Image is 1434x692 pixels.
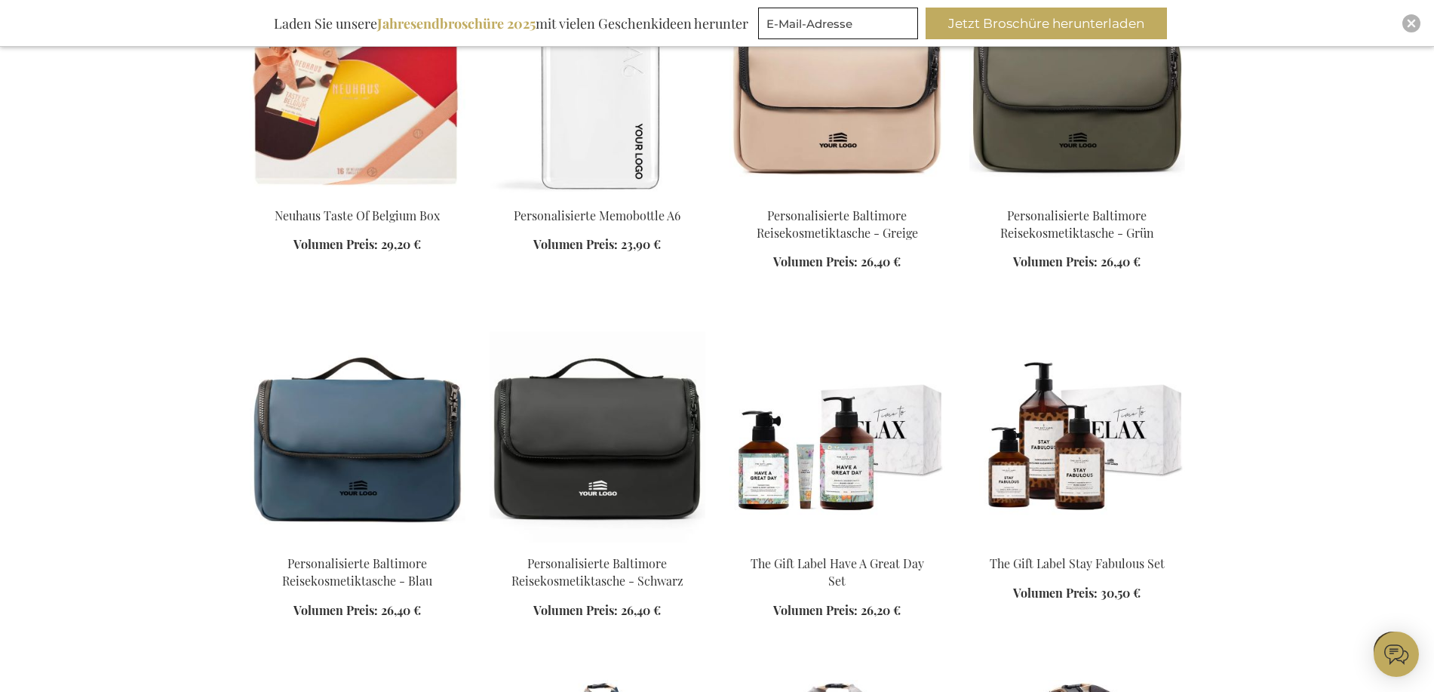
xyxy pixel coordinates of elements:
[990,555,1165,571] a: The Gift Label Stay Fabulous Set
[773,602,901,620] a: Volumen Preis: 26,20 €
[751,555,924,589] a: The Gift Label Have A Great Day Set
[729,189,945,203] a: Personalised Baltimore Travel Toiletry Bag - Greige
[773,254,901,271] a: Volumen Preis: 26,40 €
[1101,254,1141,269] span: 26,40 €
[533,602,661,620] a: Volumen Preis: 26,40 €
[275,208,440,223] a: Neuhaus Taste Of Belgium Box
[926,8,1167,39] button: Jetzt Broschüre herunterladen
[533,602,618,618] span: Volumen Preis:
[293,236,378,252] span: Volumen Preis:
[514,208,680,223] a: Personalisierte Memobottle A6
[1013,254,1141,271] a: Volumen Preis: 26,40 €
[490,331,705,543] img: Personalised Baltimore Travel Toiletry Bag - Black
[1407,19,1416,28] img: Close
[729,537,945,551] a: The Gift Label Have A Great Day Set
[1013,585,1098,601] span: Volumen Preis:
[293,602,421,620] a: Volumen Preis: 26,40 €
[282,555,432,589] a: Personalisierte Baltimore Reisekosmetiktasche - Blau
[757,208,918,241] a: Personalisierte Baltimore Reisekosmetiktasche - Greige
[533,236,618,252] span: Volumen Preis:
[729,331,945,543] img: The Gift Label Have A Great Day Set
[377,14,536,32] b: Jahresendbroschüre 2025
[511,555,683,589] a: Personalisierte Baltimore Reisekosmetiktasche - Schwarz
[861,602,901,618] span: 26,20 €
[490,537,705,551] a: Personalised Baltimore Travel Toiletry Bag - Black
[293,236,421,254] a: Volumen Preis: 29,20 €
[250,189,465,203] a: Neuhaus Taste Of Belgium Box Neuhaus Taste Of Belgium Box
[969,537,1185,551] a: The Gift Label Stay Fabulous Set
[250,331,465,543] img: Personalised Baltimore Travel Toiletry Bag - Blue
[969,189,1185,203] a: Personalised Baltimore Travel Toiletry Bag - Green
[621,602,661,618] span: 26,40 €
[381,602,421,618] span: 26,40 €
[758,8,923,44] form: marketing offers and promotions
[1101,585,1141,601] span: 30,50 €
[1000,208,1154,241] a: Personalisierte Baltimore Reisekosmetiktasche - Grün
[773,254,858,269] span: Volumen Preis:
[250,537,465,551] a: Personalised Baltimore Travel Toiletry Bag - Blue
[293,602,378,618] span: Volumen Preis:
[533,236,661,254] a: Volumen Preis: 23,90 €
[773,602,858,618] span: Volumen Preis:
[621,236,661,252] span: 23,90 €
[1402,14,1420,32] div: Close
[267,8,755,39] div: Laden Sie unsere mit vielen Geschenkideen herunter
[969,331,1185,543] img: The Gift Label Stay Fabulous Set
[1013,254,1098,269] span: Volumen Preis:
[1013,585,1141,602] a: Volumen Preis: 30,50 €
[758,8,918,39] input: E-Mail-Adresse
[1374,632,1419,677] iframe: belco-activator-frame
[381,236,421,252] span: 29,20 €
[490,189,705,203] a: Personalisierte Memobottle A6
[861,254,901,269] span: 26,40 €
